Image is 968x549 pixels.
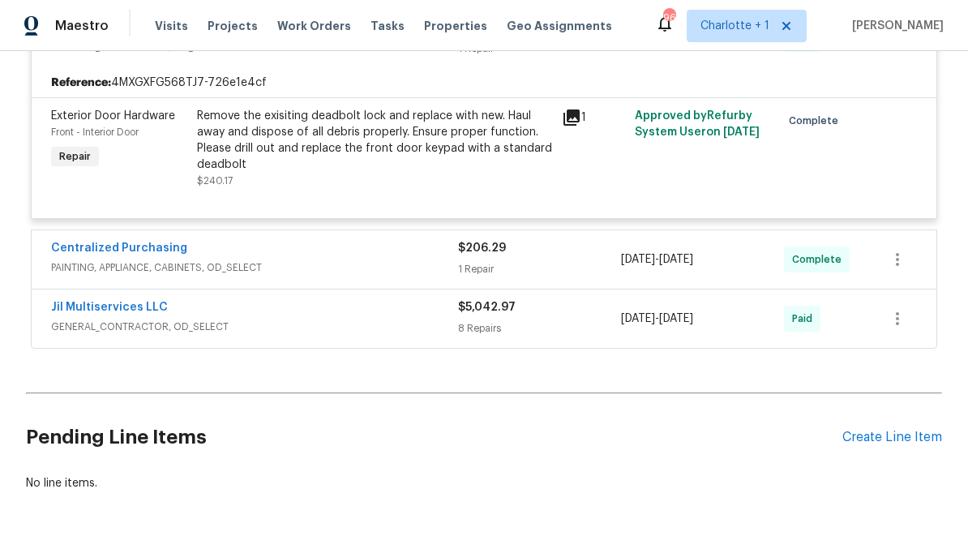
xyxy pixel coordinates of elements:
span: [DATE] [659,313,693,324]
span: $5,042.97 [458,302,516,313]
span: Complete [789,113,845,129]
span: Approved by Refurby System User on [635,110,760,138]
b: Reference: [51,75,111,91]
span: - [621,251,693,268]
span: [DATE] [659,254,693,265]
span: [DATE] [723,127,760,138]
span: Geo Assignments [507,18,612,34]
span: Maestro [55,18,109,34]
span: Paid [792,311,819,327]
span: Visits [155,18,188,34]
span: Repair [53,148,97,165]
div: 1 [562,108,625,127]
span: Complete [792,251,848,268]
div: 4MXGXFG568TJ7-726e1e4cf [32,68,936,97]
span: [DATE] [621,313,655,324]
span: Tasks [370,20,405,32]
span: $240.17 [197,176,233,186]
span: GENERAL_CONTRACTOR, OD_SELECT [51,319,458,335]
div: 96 [663,10,675,26]
h2: Pending Line Items [26,400,842,475]
span: Exterior Door Hardware [51,110,175,122]
div: 8 Repairs [458,320,621,337]
span: - [621,311,693,327]
span: [PERSON_NAME] [846,18,944,34]
span: Projects [208,18,258,34]
span: Charlotte + 1 [700,18,769,34]
span: Work Orders [277,18,351,34]
div: 1 Repair [458,261,621,277]
div: Create Line Item [842,430,942,445]
a: Jil Multiservices LLC [51,302,168,313]
span: [DATE] [621,254,655,265]
span: Front - Interior Door [51,127,139,137]
span: PAINTING, APPLIANCE, CABINETS, OD_SELECT [51,259,458,276]
span: $206.29 [458,242,506,254]
div: No line items. [26,475,942,491]
a: Centralized Purchasing [51,242,187,254]
div: Remove the exisiting deadbolt lock and replace with new. Haul away and dispose of all debris prop... [197,108,552,173]
span: Properties [424,18,487,34]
